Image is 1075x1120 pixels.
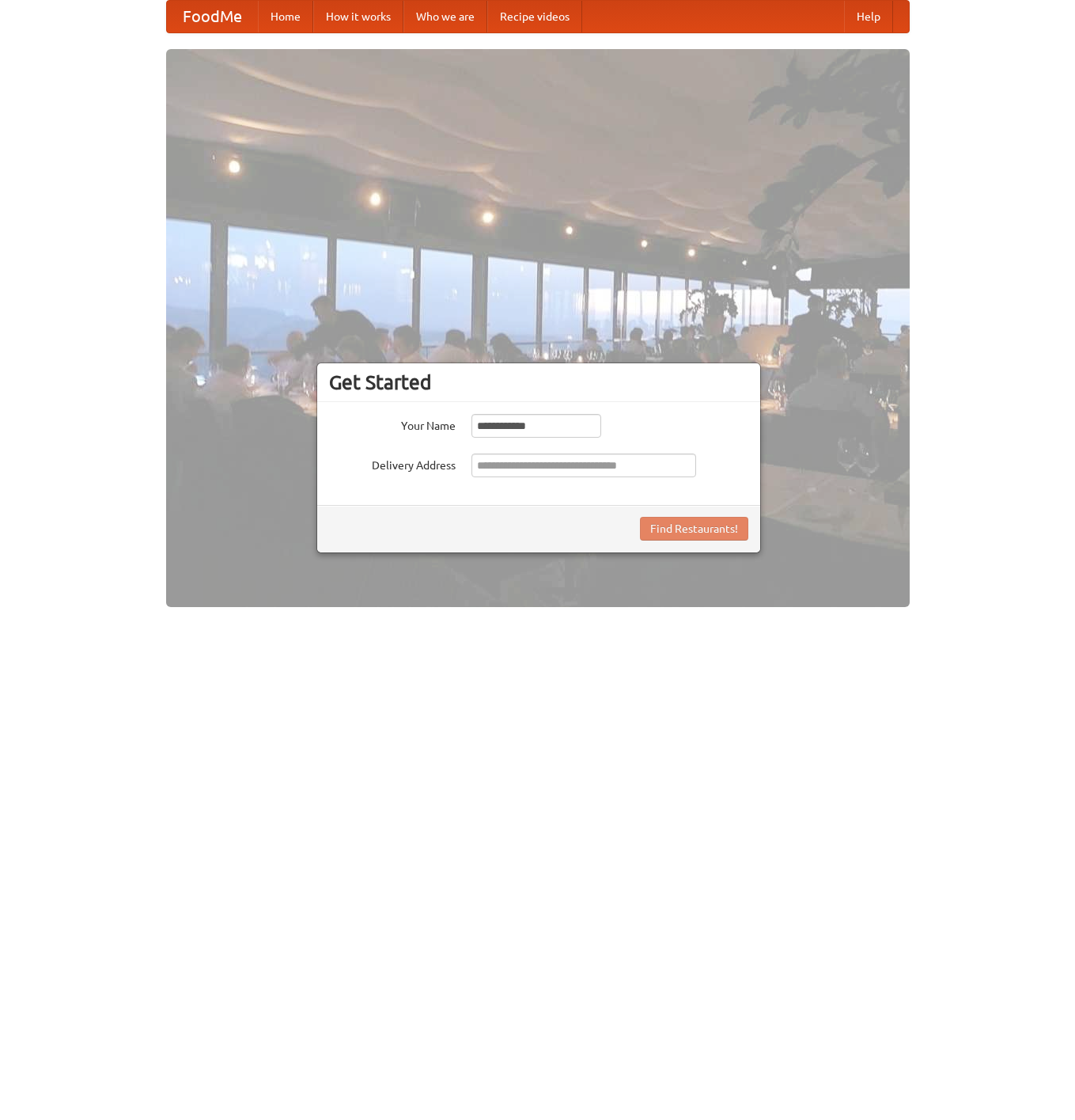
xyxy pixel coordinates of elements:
[403,1,487,32] a: Who we are
[329,454,456,473] label: Delivery Address
[313,1,403,32] a: How it works
[329,414,456,434] label: Your Name
[329,370,748,394] h3: Get Started
[487,1,582,32] a: Recipe videos
[167,1,258,32] a: FoodMe
[640,517,748,541] button: Find Restaurants!
[844,1,893,32] a: Help
[258,1,313,32] a: Home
